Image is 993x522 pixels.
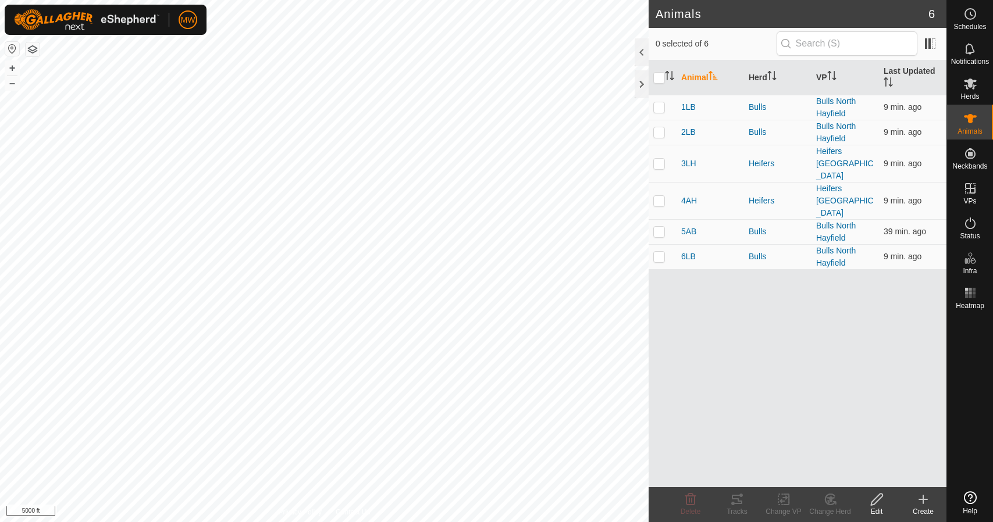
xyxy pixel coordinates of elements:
span: 1LB [681,101,696,113]
a: Bulls North Hayfield [816,96,856,118]
div: Bulls [749,226,807,238]
img: Gallagher Logo [14,9,159,30]
span: Animals [958,128,983,135]
div: Heifers [749,158,807,170]
p-sorticon: Activate to sort [767,73,777,82]
input: Search (S) [777,31,917,56]
span: VPs [963,198,976,205]
span: 6LB [681,251,696,263]
div: Bulls [749,126,807,138]
button: – [5,76,19,90]
a: Heifers [GEOGRAPHIC_DATA] [816,146,874,180]
span: Infra [963,267,977,274]
span: Oct 13, 2025, 8:35 AM [884,227,926,236]
h2: Animals [656,7,928,21]
span: MW [181,14,195,26]
a: Bulls North Hayfield [816,246,856,267]
a: Contact Us [336,507,370,517]
div: Bulls [749,101,807,113]
span: Help [963,507,977,514]
a: Heifers [GEOGRAPHIC_DATA] [816,184,874,217]
p-sorticon: Activate to sort [709,73,718,82]
div: Tracks [714,506,760,517]
span: Oct 13, 2025, 9:05 AM [884,159,921,168]
p-sorticon: Activate to sort [827,73,837,82]
div: Bulls [749,251,807,263]
a: Privacy Policy [278,507,322,517]
span: 6 [928,5,935,23]
span: Neckbands [952,163,987,170]
span: Schedules [953,23,986,30]
span: Oct 13, 2025, 9:05 AM [884,102,921,112]
button: Reset Map [5,42,19,56]
a: Help [947,487,993,519]
span: 3LH [681,158,696,170]
span: Oct 13, 2025, 9:05 AM [884,127,921,137]
span: Notifications [951,58,989,65]
span: 5AB [681,226,696,238]
span: Oct 13, 2025, 9:05 AM [884,196,921,205]
div: Edit [853,506,900,517]
button: + [5,61,19,75]
span: 2LB [681,126,696,138]
th: Herd [744,60,812,95]
span: 0 selected of 6 [656,38,777,50]
p-sorticon: Activate to sort [665,73,674,82]
div: Change VP [760,506,807,517]
span: Delete [681,507,701,516]
div: Create [900,506,946,517]
p-sorticon: Activate to sort [884,79,893,88]
span: Heatmap [956,302,984,309]
th: VP [812,60,879,95]
span: 4AH [681,195,697,207]
span: Oct 13, 2025, 9:05 AM [884,252,921,261]
span: Herds [960,93,979,100]
div: Heifers [749,195,807,207]
th: Animal [677,60,744,95]
div: Change Herd [807,506,853,517]
a: Bulls North Hayfield [816,221,856,242]
a: Bulls North Hayfield [816,121,856,143]
th: Last Updated [879,60,946,95]
button: Map Layers [26,42,40,56]
span: Status [960,233,980,239]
